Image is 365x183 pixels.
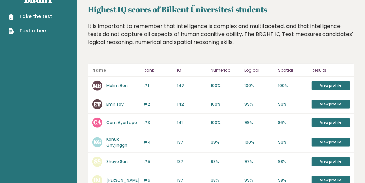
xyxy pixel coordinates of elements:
p: 98% [278,159,308,165]
text: CA [93,119,101,126]
p: 97% [245,159,274,165]
p: IQ [177,66,207,74]
a: Take the test [9,13,52,20]
p: #3 [144,120,173,126]
p: Results [312,66,350,74]
p: 137 [177,139,207,145]
p: 100% [211,83,241,89]
p: 100% [278,83,308,89]
text: ET [94,100,101,108]
p: #5 [144,159,173,165]
p: 99% [211,139,241,145]
p: Logical [245,66,274,74]
a: [PERSON_NAME] [106,177,140,183]
a: Malım Ben [106,83,128,88]
p: 99% [245,120,274,126]
p: #2 [144,101,173,107]
text: MB [93,82,102,89]
p: Spatial [278,66,308,74]
p: 100% [211,120,241,126]
text: SS [94,158,101,166]
a: Test others [9,27,52,34]
p: 100% [211,101,241,107]
p: 100% [245,83,274,89]
p: 137 [177,159,207,165]
p: 99% [278,101,308,107]
a: Emir Toy [106,101,124,107]
a: View profile [312,157,350,166]
p: #4 [144,139,173,145]
p: Rank [144,66,173,74]
a: Kohuk Ghyjihggh [106,136,127,148]
p: 147 [177,83,207,89]
p: 142 [177,101,207,107]
h2: Highest IQ scores of Bilkent Üniversitesi students [88,3,354,15]
p: 100% [245,139,274,145]
p: 86% [278,120,308,126]
p: 141 [177,120,207,126]
text: KG [94,138,101,146]
a: Shayo San [106,159,128,164]
a: Cem Ayartepe [106,120,137,125]
a: View profile [312,118,350,127]
p: #1 [144,83,173,89]
a: View profile [312,138,350,147]
b: Name [92,67,106,73]
p: 99% [245,101,274,107]
p: Numerical [211,66,241,74]
p: 99% [278,139,308,145]
a: View profile [312,81,350,90]
div: It is important to remember that intelligence is complex and multifaceted, and that intelligence ... [88,22,354,57]
p: 98% [211,159,241,165]
a: View profile [312,100,350,109]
